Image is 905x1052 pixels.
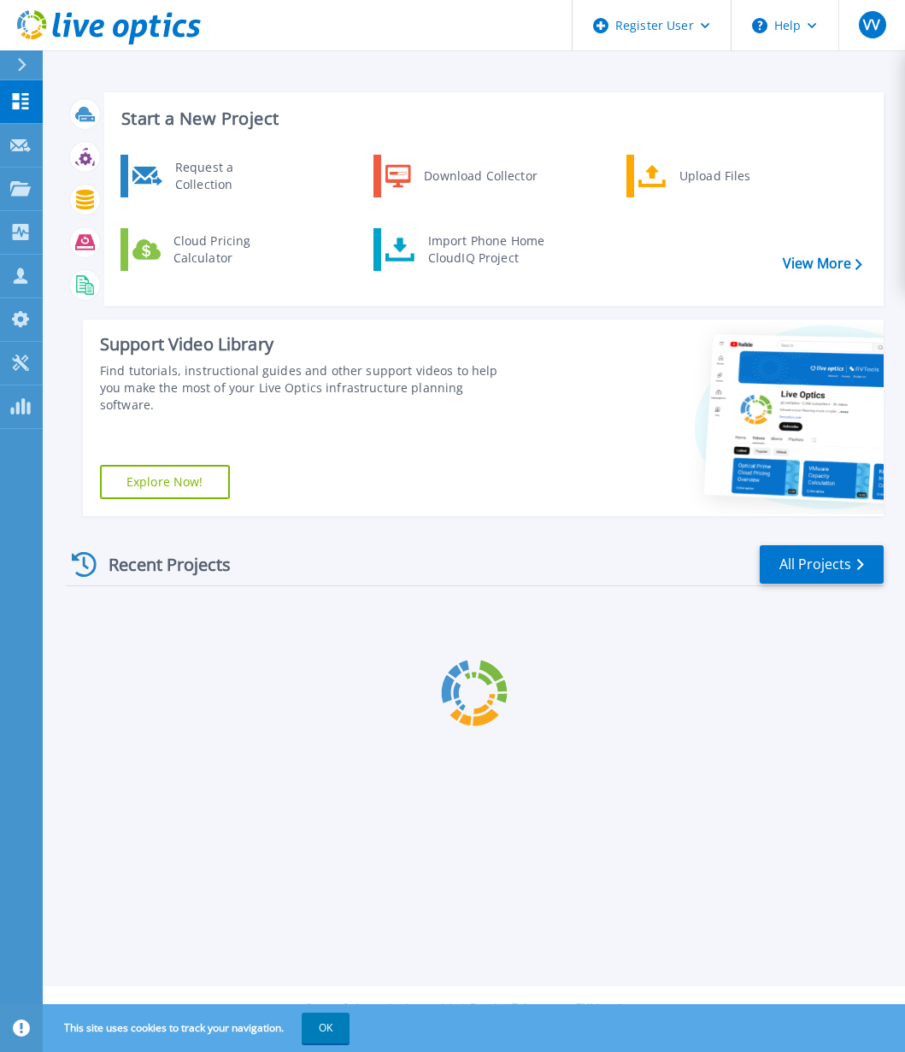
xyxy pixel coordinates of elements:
a: Download Collector [373,155,549,197]
h3: Start a New Project [121,109,861,128]
a: Privacy Policy [307,1001,371,1015]
div: Download Collector [415,159,544,193]
a: Telemetry [512,1001,561,1015]
a: Ads & Email [439,1001,497,1015]
a: All Projects [760,545,884,584]
a: View More [783,256,862,272]
div: Upload Files [671,159,797,193]
div: Support Video Library [100,333,513,356]
div: Request a Collection [167,159,291,193]
div: Find tutorials, instructional guides and other support videos to help you make the most of your L... [100,362,513,414]
a: Cookies [386,1001,424,1015]
a: Request a Collection [120,155,296,197]
a: Explore Now! [100,465,230,499]
a: EULA [576,1001,602,1015]
a: Support [617,1001,655,1015]
div: Cloud Pricing Calculator [165,232,291,267]
a: Cloud Pricing Calculator [120,228,296,271]
span: This site uses cookies to track your navigation. [47,1013,350,1043]
div: Import Phone Home CloudIQ Project [420,232,553,267]
span: VV [863,18,880,32]
div: Recent Projects [66,544,254,585]
button: OK [302,1013,350,1043]
a: Upload Files [626,155,802,197]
